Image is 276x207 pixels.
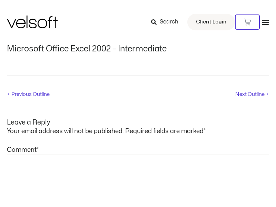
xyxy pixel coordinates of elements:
[7,16,58,28] img: Velsoft Training Materials
[7,147,39,153] label: Comment
[7,76,269,101] nav: Post navigation
[262,18,269,26] div: Menu Toggle
[196,18,226,27] span: Client Login
[8,92,11,97] span: ←
[235,89,268,101] a: Next Outline→
[7,111,269,127] h3: Leave a Reply
[187,14,235,30] a: Client Login
[125,128,206,134] span: Required fields are marked
[151,16,183,28] a: Search
[7,44,269,54] h1: Microsoft Office Excel 2002 – Intermediate
[160,18,178,27] span: Search
[7,128,124,134] span: Your email address will not be published.
[8,89,50,101] a: ←Previous Outline
[265,92,268,97] span: →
